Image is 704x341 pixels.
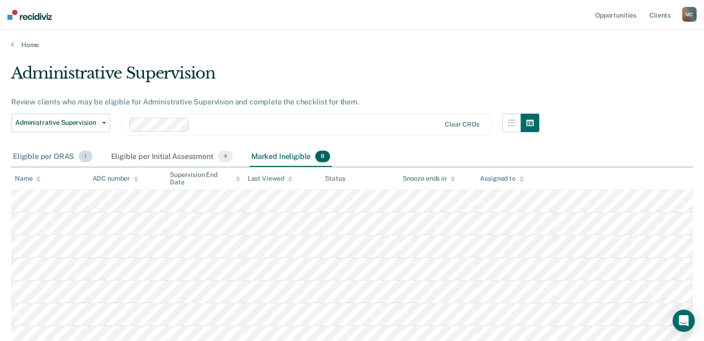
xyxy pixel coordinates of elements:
div: Name [15,175,41,183]
span: 4 [218,151,233,163]
div: Administrative Supervision [11,64,539,90]
img: Recidiviz [7,10,52,20]
div: Snooze ends in [403,175,455,183]
div: Supervision End Date [170,171,240,187]
button: MC [682,7,697,22]
div: Last Viewed [248,175,293,183]
div: M C [682,7,697,22]
span: 1 [79,151,92,163]
a: Home [11,41,693,49]
div: Status [325,175,345,183]
div: Review clients who may be eligible for Administrative Supervision and complete the checklist for ... [11,97,539,106]
div: Eligible per Initial Assessment4 [109,147,235,167]
div: Open Intercom Messenger [673,310,695,332]
div: Marked Ineligible8 [249,147,332,167]
div: Assigned to [480,175,523,183]
div: Eligible per ORAS1 [11,147,94,167]
div: ADC number [93,175,139,183]
button: Administrative Supervision [11,114,110,132]
div: Clear CROs [445,121,480,128]
span: 8 [315,151,330,163]
span: Administrative Supervision [15,119,99,127]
